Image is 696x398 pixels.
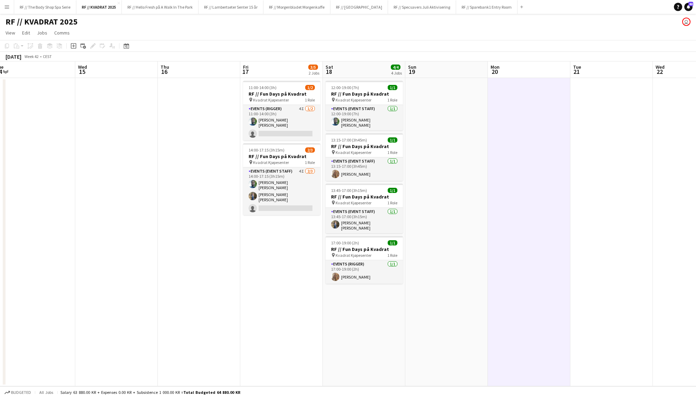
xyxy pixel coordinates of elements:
[326,184,403,233] app-job-card: 13:45-17:00 (3h15m)1/1RF // Fun Days på Kvadrat Kvadrat Kjøpesenter1 RoleEvents (Event Staff)1/11...
[456,0,518,14] button: RF // Sparebank1 Entry Room
[491,64,500,70] span: Mon
[330,0,388,14] button: RF // [GEOGRAPHIC_DATA]
[331,85,359,90] span: 12:00-19:00 (7h)
[14,0,76,14] button: RF // The Body Shop Spa Serie
[305,97,315,103] span: 1 Role
[388,0,456,14] button: RF // Specsavers Juli Aktivisering
[331,137,367,143] span: 13:15-17:00 (3h45m)
[6,53,21,60] div: [DATE]
[183,390,240,395] span: Total Budgeted 64 880.00 KR
[326,133,403,181] app-job-card: 13:15-17:00 (3h45m)1/1RF // Fun Days på Kvadrat Kvadrat Kjøpesenter1 RoleEvents (Event Staff)1/11...
[336,253,371,258] span: Kvadrat Kjøpesenter
[243,153,320,159] h3: RF // Fun Days på Kvadrat
[253,97,289,103] span: Kvadrat Kjøpesenter
[326,236,403,284] app-job-card: 17:00-19:00 (2h)1/1RF // Fun Days på Kvadrat Kvadrat Kjøpesenter1 RoleEvents (Rigger)1/117:00-19:...
[387,150,397,155] span: 1 Role
[54,30,70,36] span: Comms
[78,64,87,70] span: Wed
[243,81,320,140] app-job-card: 11:00-14:00 (3h)1/2RF // Fun Days på Kvadrat Kvadrat Kjøpesenter1 RoleEvents (Rigger)4I1/211:00-1...
[326,105,403,130] app-card-role: Events (Event Staff)1/112:00-19:00 (7h)[PERSON_NAME] [PERSON_NAME]
[326,208,403,233] app-card-role: Events (Event Staff)1/113:45-17:00 (3h15m)[PERSON_NAME] [PERSON_NAME]
[3,28,18,37] a: View
[243,167,320,215] app-card-role: Events (Event Staff)4I2/314:00-17:15 (3h15m)[PERSON_NAME] [PERSON_NAME][PERSON_NAME] [PERSON_NAME]
[308,65,318,70] span: 3/5
[6,17,78,27] h1: RF // KVADRAT 2025
[161,64,169,70] span: Thu
[326,91,403,97] h3: RF // Fun Days på Kvadrat
[391,65,400,70] span: 4/4
[243,91,320,97] h3: RF // Fun Days på Kvadrat
[387,253,397,258] span: 1 Role
[249,147,284,153] span: 14:00-17:15 (3h15m)
[305,147,315,153] span: 2/3
[43,54,52,59] div: CEST
[37,30,47,36] span: Jobs
[3,389,32,396] button: Budgeted
[688,2,693,6] span: 40
[388,137,397,143] span: 1/1
[243,105,320,140] app-card-role: Events (Rigger)4I1/211:00-14:00 (3h)[PERSON_NAME] [PERSON_NAME]
[23,54,40,59] span: Week 42
[77,68,87,76] span: 15
[38,390,55,395] span: All jobs
[249,85,277,90] span: 11:00-14:00 (3h)
[199,0,263,14] button: RF // Lambertseter Senter 15 år
[6,30,15,36] span: View
[11,390,31,395] span: Budgeted
[336,97,371,103] span: Kvadrat Kjøpesenter
[326,64,333,70] span: Sat
[388,240,397,245] span: 1/1
[242,68,249,76] span: 17
[326,194,403,200] h3: RF // Fun Days på Kvadrat
[253,160,289,165] span: Kvadrat Kjøpesenter
[326,81,403,130] app-job-card: 12:00-19:00 (7h)1/1RF // Fun Days på Kvadrat Kvadrat Kjøpesenter1 RoleEvents (Event Staff)1/112:0...
[655,68,665,76] span: 22
[391,70,402,76] div: 4 Jobs
[122,0,199,14] button: RF // Hello Fresh på A Walk In The Park
[325,68,333,76] span: 18
[407,68,416,76] span: 19
[682,18,690,26] app-user-avatar: Marit Holvik
[336,150,371,155] span: Kvadrat Kjøpesenter
[60,390,240,395] div: Salary 63 880.00 KR + Expenses 0.00 KR + Subsistence 1 000.00 KR =
[408,64,416,70] span: Sun
[336,200,371,205] span: Kvadrat Kjøpesenter
[656,64,665,70] span: Wed
[326,260,403,284] app-card-role: Events (Rigger)1/117:00-19:00 (2h)[PERSON_NAME]
[243,64,249,70] span: Fri
[263,0,330,14] button: RF // Morgenbladet Morgenkaffe
[76,0,122,14] button: RF // KVADRAT 2025
[22,30,30,36] span: Edit
[387,200,397,205] span: 1 Role
[305,160,315,165] span: 1 Role
[305,85,315,90] span: 1/2
[326,246,403,252] h3: RF // Fun Days på Kvadrat
[326,157,403,181] app-card-role: Events (Event Staff)1/113:15-17:00 (3h45m)[PERSON_NAME]
[572,68,581,76] span: 21
[331,188,367,193] span: 13:45-17:00 (3h15m)
[387,97,397,103] span: 1 Role
[51,28,72,37] a: Comms
[490,68,500,76] span: 20
[159,68,169,76] span: 16
[388,85,397,90] span: 1/1
[326,143,403,149] h3: RF // Fun Days på Kvadrat
[684,3,693,11] a: 40
[388,188,397,193] span: 1/1
[573,64,581,70] span: Tue
[19,28,33,37] a: Edit
[243,143,320,215] app-job-card: 14:00-17:15 (3h15m)2/3RF // Fun Days på Kvadrat Kvadrat Kjøpesenter1 RoleEvents (Event Staff)4I2/...
[331,240,359,245] span: 17:00-19:00 (2h)
[309,70,319,76] div: 2 Jobs
[34,28,50,37] a: Jobs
